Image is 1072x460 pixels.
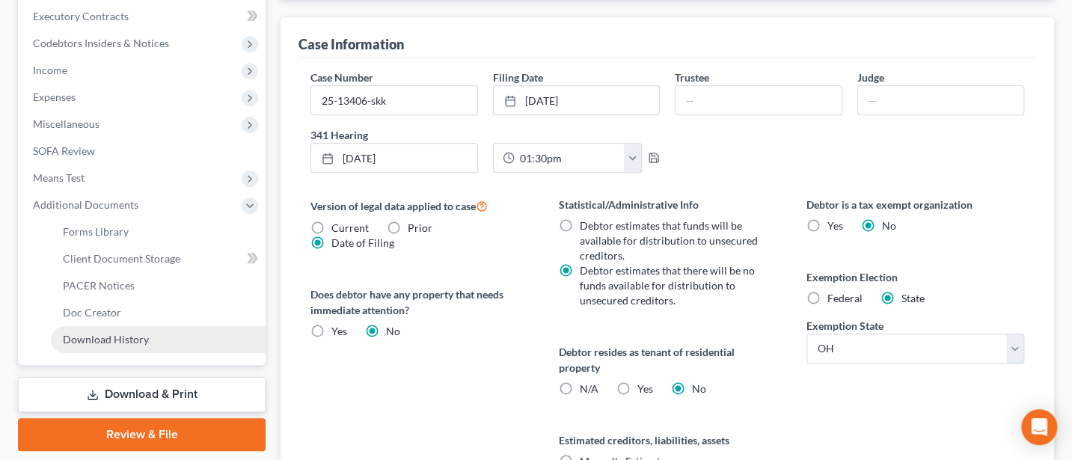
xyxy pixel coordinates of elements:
input: -- : -- [515,144,625,172]
span: Doc Creator [63,306,121,319]
label: Version of legal data applied to case [310,197,528,215]
input: -- [676,86,841,114]
span: SOFA Review [33,144,95,157]
span: Prior [408,221,432,234]
span: Executory Contracts [33,10,129,22]
input: -- [858,86,1023,114]
span: Client Document Storage [63,252,180,265]
span: N/A [580,382,598,395]
div: Case Information [298,35,404,53]
a: Executory Contracts [21,3,266,30]
span: Debtor estimates that funds will be available for distribution to unsecured creditors. [580,219,758,262]
span: Federal [827,292,863,304]
label: Statistical/Administrative Info [559,197,777,212]
label: Does debtor have any property that needs immediate attention? [310,286,528,318]
label: Debtor resides as tenant of residential property [559,344,777,375]
span: Expenses [33,91,76,103]
a: PACER Notices [51,272,266,299]
a: Forms Library [51,218,266,245]
span: No [692,382,706,395]
span: Current [331,221,369,234]
label: Exemption State [806,318,883,334]
label: Exemption Election [806,269,1024,285]
span: No [882,219,896,232]
span: Yes [637,382,653,395]
span: Yes [827,219,843,232]
label: Estimated creditors, liabilities, assets [559,432,777,448]
a: [DATE] [494,86,659,114]
span: Means Test [33,171,85,184]
a: SOFA Review [21,138,266,165]
div: Open Intercom Messenger [1021,409,1057,445]
span: No [386,325,400,337]
label: Trustee [675,70,709,85]
a: Download History [51,326,266,353]
a: Review & File [18,418,266,451]
label: Case Number [310,70,373,85]
span: Codebtors Insiders & Notices [33,37,169,49]
span: Additional Documents [33,198,138,211]
label: Filing Date [493,70,543,85]
label: Judge [857,70,884,85]
span: State [901,292,925,304]
span: Debtor estimates that there will be no funds available for distribution to unsecured creditors. [580,264,755,307]
input: Enter case number... [311,86,477,114]
a: Client Document Storage [51,245,266,272]
label: 341 Hearing [303,127,667,143]
label: Debtor is a tax exempt organization [806,197,1024,212]
a: Download & Print [18,377,266,412]
span: PACER Notices [63,279,135,292]
a: Doc Creator [51,299,266,326]
span: Forms Library [63,225,129,238]
span: Miscellaneous [33,117,99,130]
span: Yes [331,325,347,337]
span: Income [33,64,67,76]
span: Download History [63,333,149,346]
span: Date of Filing [331,236,394,249]
a: [DATE] [311,144,477,172]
